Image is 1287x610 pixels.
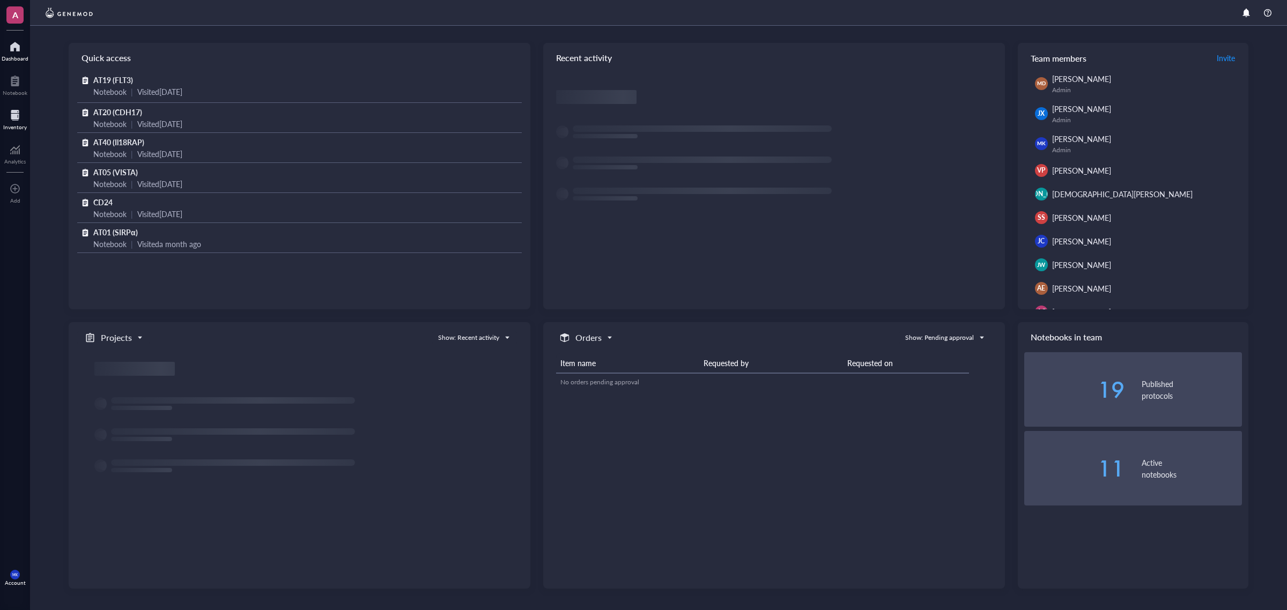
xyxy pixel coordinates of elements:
span: [PERSON_NAME] [1052,165,1111,176]
div: Published protocols [1142,378,1242,401]
span: AE [1037,284,1045,293]
div: Notebook [93,208,127,220]
div: Notebook [93,118,127,130]
span: AT19 (FLT3) [93,75,133,85]
div: Analytics [4,158,26,165]
div: Quick access [69,43,530,73]
div: Visited [DATE] [137,148,182,160]
span: MD [1037,80,1046,87]
div: Notebook [93,178,127,190]
span: JC [1038,236,1045,246]
span: [PERSON_NAME] [1052,212,1111,223]
span: [PERSON_NAME] [1052,73,1111,84]
span: JW [1037,261,1046,269]
div: Notebook [93,148,127,160]
span: [PERSON_NAME] [1052,133,1111,144]
div: | [131,86,133,98]
span: AT01 (SIRPα) [93,227,138,237]
span: AC [1037,307,1046,317]
div: | [131,238,133,250]
div: Active notebooks [1142,457,1242,480]
img: genemod-logo [43,6,95,19]
div: No orders pending approval [560,377,965,387]
span: AT40 (Il18RAP) [93,137,144,147]
div: Notebooks in team [1018,322,1248,352]
div: Visited [DATE] [137,86,182,98]
span: VP [1037,166,1045,175]
div: Notebook [3,90,27,96]
span: SS [1038,213,1045,222]
div: Show: Recent activity [438,333,499,343]
div: Visited a month ago [137,238,201,250]
div: Show: Pending approval [905,333,974,343]
div: | [131,148,133,160]
div: | [131,118,133,130]
button: Invite [1216,49,1236,66]
span: [PERSON_NAME] [1052,236,1111,247]
th: Requested by [699,353,842,373]
a: Inventory [3,107,27,130]
span: [PERSON_NAME] [1052,283,1111,294]
div: Team members [1018,43,1248,73]
div: Admin [1052,146,1238,154]
div: Notebook [93,86,127,98]
a: Dashboard [2,38,28,62]
span: MK [1037,140,1045,147]
th: Item name [556,353,699,373]
span: A [12,8,18,21]
div: Visited [DATE] [137,208,182,220]
a: Analytics [4,141,26,165]
th: Requested on [843,353,969,373]
div: Admin [1052,116,1238,124]
div: 19 [1024,379,1125,400]
span: Invite [1217,53,1235,63]
span: JX [1038,109,1045,118]
h5: Projects [101,331,132,344]
span: [PERSON_NAME] [1052,259,1111,270]
div: Inventory [3,124,27,130]
div: Dashboard [2,55,28,62]
span: AT05 (VISTA) [93,167,138,177]
h5: Orders [575,331,602,344]
div: Admin [1052,86,1238,94]
span: MK [12,572,18,577]
div: | [131,178,133,190]
a: Notebook [3,72,27,96]
div: Notebook [93,238,127,250]
span: [PERSON_NAME] [1052,103,1111,114]
div: Visited [DATE] [137,178,182,190]
div: Account [5,579,26,586]
span: [PERSON_NAME] [1052,307,1111,317]
div: Visited [DATE] [137,118,182,130]
div: Recent activity [543,43,1005,73]
span: [PERSON_NAME] [1015,189,1067,199]
div: Add [10,197,20,204]
div: | [131,208,133,220]
span: [DEMOGRAPHIC_DATA][PERSON_NAME] [1052,189,1193,199]
span: CD24 [93,197,113,207]
span: AT20 (CDH17) [93,107,142,117]
div: 11 [1024,458,1125,479]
